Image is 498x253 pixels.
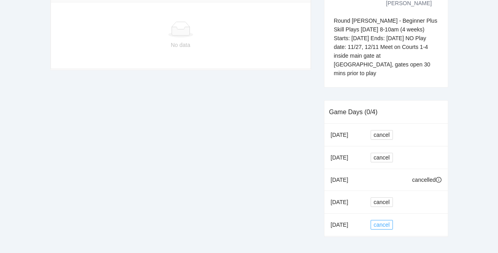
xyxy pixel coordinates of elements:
td: [DATE] [324,124,364,146]
span: cancel [374,198,390,206]
span: cancel [374,220,390,229]
td: [DATE] [324,214,364,236]
button: cancel [371,130,393,140]
div: No data [57,41,304,49]
td: [DATE] [324,146,364,169]
div: Round [PERSON_NAME] - Beginner Plus Skill Plays [DATE] 8-10am (4 weeks) Starts: [DATE] Ends: [DAT... [334,16,438,78]
button: cancel [371,220,393,230]
span: cancelled [412,177,436,183]
td: [DATE] [324,169,364,191]
button: cancel [371,197,393,207]
span: cancel [374,130,390,139]
div: Game Days (0/4) [329,101,443,123]
button: cancel [371,153,393,162]
span: cancel [374,153,390,162]
td: [DATE] [324,191,364,214]
span: info-circle [436,177,441,183]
